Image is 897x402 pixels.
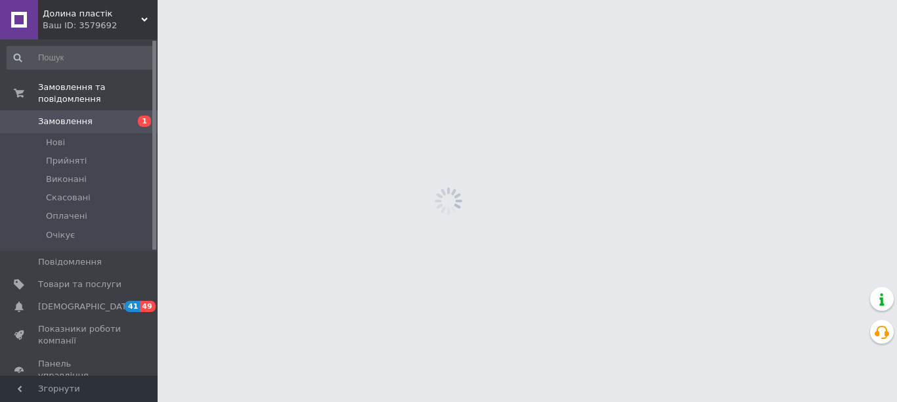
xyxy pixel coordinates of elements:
[38,358,121,382] span: Панель управління
[125,301,140,312] span: 41
[46,173,87,185] span: Виконані
[38,279,121,290] span: Товари та послуги
[38,81,158,105] span: Замовлення та повідомлення
[43,8,141,20] span: Долина пластік
[43,20,158,32] div: Ваш ID: 3579692
[38,256,102,268] span: Повідомлення
[38,301,135,313] span: [DEMOGRAPHIC_DATA]
[46,155,87,167] span: Прийняті
[46,229,75,241] span: Очікує
[46,137,65,148] span: Нові
[46,210,87,222] span: Оплачені
[140,301,155,312] span: 49
[7,46,155,70] input: Пошук
[138,116,151,127] span: 1
[38,116,93,127] span: Замовлення
[46,192,91,204] span: Скасовані
[38,323,121,347] span: Показники роботи компанії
